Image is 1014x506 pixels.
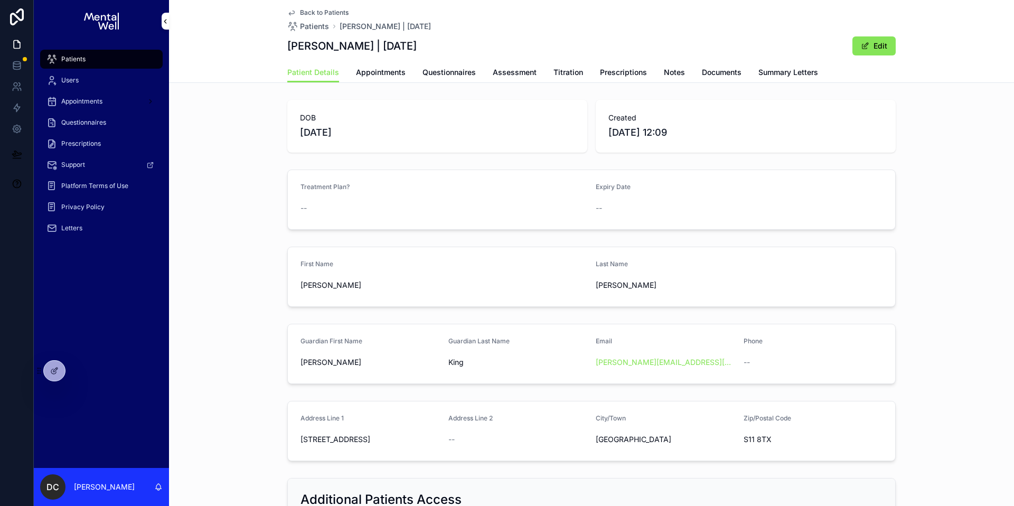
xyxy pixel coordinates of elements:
a: Support [40,155,163,174]
span: Patients [61,55,86,63]
span: S11 8TX [744,434,883,445]
span: Summary Letters [758,67,818,78]
span: Letters [61,224,82,232]
a: Summary Letters [758,63,818,84]
span: [GEOGRAPHIC_DATA] [596,434,735,445]
span: Platform Terms of Use [61,182,128,190]
span: [PERSON_NAME] [301,280,587,291]
a: Appointments [40,92,163,111]
a: Questionnaires [40,113,163,132]
span: Titration [553,67,583,78]
span: Patient Details [287,67,339,78]
a: Letters [40,219,163,238]
a: [PERSON_NAME] | [DATE] [340,21,431,32]
span: Support [61,161,85,169]
span: Privacy Policy [61,203,105,211]
span: [DATE] [300,125,575,140]
span: Documents [702,67,741,78]
a: Questionnaires [422,63,476,84]
span: Last Name [596,260,628,268]
div: scrollable content [34,42,169,251]
span: Address Line 1 [301,414,344,422]
span: Appointments [356,67,406,78]
span: City/Town [596,414,626,422]
span: Patients [300,21,329,32]
a: Notes [664,63,685,84]
a: Patients [287,21,329,32]
span: Prescriptions [600,67,647,78]
a: Prescriptions [40,134,163,153]
span: Notes [664,67,685,78]
span: Questionnaires [422,67,476,78]
img: App logo [84,13,118,30]
span: Back to Patients [300,8,349,17]
h1: [PERSON_NAME] | [DATE] [287,39,417,53]
span: Created [608,113,883,123]
a: Titration [553,63,583,84]
span: -- [301,203,307,213]
span: Email [596,337,612,345]
span: [PERSON_NAME] [596,280,735,291]
span: Expiry Date [596,183,631,191]
span: Prescriptions [61,139,101,148]
span: DC [46,481,59,493]
a: [PERSON_NAME][EMAIL_ADDRESS][PERSON_NAME][DOMAIN_NAME] [596,357,735,368]
p: [PERSON_NAME] [74,482,135,492]
span: -- [596,203,602,213]
span: Assessment [493,67,537,78]
a: Users [40,71,163,90]
span: Guardian Last Name [448,337,510,345]
a: Patients [40,50,163,69]
span: Guardian First Name [301,337,362,345]
span: Address Line 2 [448,414,493,422]
a: Prescriptions [600,63,647,84]
span: -- [448,434,455,445]
a: Appointments [356,63,406,84]
span: Appointments [61,97,102,106]
span: Users [61,76,79,85]
a: Platform Terms of Use [40,176,163,195]
span: Zip/Postal Code [744,414,791,422]
span: [DATE] 12:09 [608,125,883,140]
span: [PERSON_NAME] [301,357,440,368]
a: Assessment [493,63,537,84]
a: Documents [702,63,741,84]
span: -- [744,357,750,368]
a: Privacy Policy [40,198,163,217]
span: Phone [744,337,763,345]
button: Edit [852,36,896,55]
span: Treatment Plan? [301,183,350,191]
a: Patient Details [287,63,339,83]
a: Back to Patients [287,8,349,17]
span: [STREET_ADDRESS] [301,434,440,445]
span: DOB [300,113,575,123]
span: King [448,357,588,368]
span: Questionnaires [61,118,106,127]
span: First Name [301,260,333,268]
